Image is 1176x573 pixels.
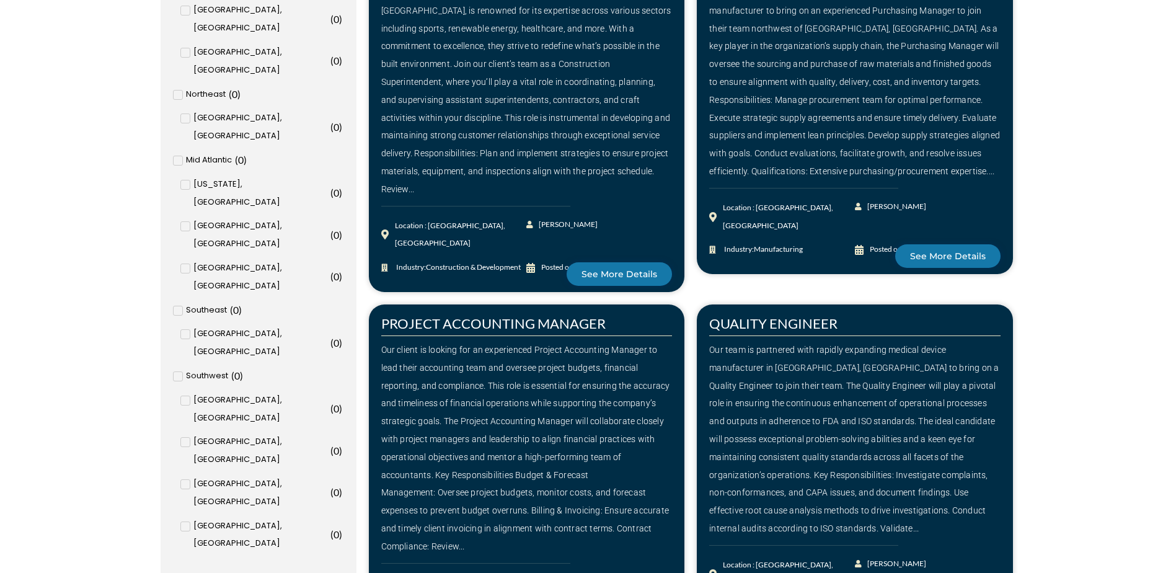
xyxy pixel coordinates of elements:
span: 0 [232,88,237,100]
span: [GEOGRAPHIC_DATA], [GEOGRAPHIC_DATA] [193,475,327,511]
span: See More Details [910,252,986,260]
span: [PERSON_NAME] [536,216,598,234]
span: ( [330,402,334,414]
span: Southwest [186,367,228,385]
span: ) [339,229,342,241]
span: ) [339,13,342,25]
span: ) [339,445,342,456]
span: ( [330,13,334,25]
span: 0 [334,270,339,282]
div: Our team is partnered with rapidly expanding medical device manufacturer in [GEOGRAPHIC_DATA], [G... [709,341,1001,538]
div: Location : [GEOGRAPHIC_DATA], [GEOGRAPHIC_DATA] [395,217,527,253]
a: [PERSON_NAME] [855,198,927,216]
span: 0 [238,154,244,166]
span: See More Details [581,270,657,278]
span: ( [330,270,334,282]
span: ( [330,55,334,66]
span: 0 [334,55,339,66]
span: ( [330,528,334,540]
span: ) [339,402,342,414]
span: ) [339,528,342,540]
span: ( [235,154,238,166]
span: Northeast [186,86,226,104]
span: 0 [233,304,239,316]
a: [PERSON_NAME] [855,555,927,573]
span: ( [330,187,334,198]
span: ) [237,88,241,100]
span: Mid Atlantic [186,151,232,169]
span: [US_STATE], [GEOGRAPHIC_DATA] [193,175,327,211]
div: Location : [GEOGRAPHIC_DATA], [GEOGRAPHIC_DATA] [723,199,855,235]
span: 0 [334,528,339,540]
span: Southeast [186,301,227,319]
span: 0 [334,445,339,456]
span: [GEOGRAPHIC_DATA], [GEOGRAPHIC_DATA] [193,391,327,427]
span: [PERSON_NAME] [864,198,926,216]
a: See More Details [895,244,1001,268]
span: [GEOGRAPHIC_DATA], [GEOGRAPHIC_DATA] [193,259,327,295]
span: ( [330,121,334,133]
span: 0 [334,402,339,414]
span: ) [339,55,342,66]
span: [GEOGRAPHIC_DATA], [GEOGRAPHIC_DATA] [193,109,327,145]
span: ) [339,187,342,198]
span: ( [330,486,334,498]
span: ( [230,304,233,316]
span: 0 [334,337,339,349]
span: ( [330,337,334,349]
span: ) [239,304,242,316]
span: 0 [334,486,339,498]
span: [GEOGRAPHIC_DATA], [GEOGRAPHIC_DATA] [193,1,327,37]
span: [GEOGRAPHIC_DATA], [GEOGRAPHIC_DATA] [193,433,327,469]
span: [GEOGRAPHIC_DATA], [GEOGRAPHIC_DATA] [193,325,327,361]
span: [GEOGRAPHIC_DATA], [GEOGRAPHIC_DATA] [193,43,327,79]
a: See More Details [567,262,672,286]
span: ) [339,337,342,349]
div: Our client is looking for an experienced Project Accounting Manager to lead their accounting team... [381,341,673,556]
a: [PERSON_NAME] [526,216,599,234]
span: ) [339,486,342,498]
span: ) [339,121,342,133]
span: 0 [334,13,339,25]
span: ) [339,270,342,282]
span: ( [330,229,334,241]
span: 0 [334,229,339,241]
span: 0 [334,121,339,133]
a: PROJECT ACCOUNTING MANAGER [381,315,606,332]
span: 0 [334,187,339,198]
span: 0 [234,370,240,381]
span: ) [240,370,243,381]
a: QUALITY ENGINEER [709,315,838,332]
span: [PERSON_NAME] [864,555,926,573]
span: [GEOGRAPHIC_DATA], [GEOGRAPHIC_DATA] [193,517,327,553]
span: ( [229,88,232,100]
span: ) [244,154,247,166]
span: [GEOGRAPHIC_DATA], [GEOGRAPHIC_DATA] [193,217,327,253]
span: ( [231,370,234,381]
span: ( [330,445,334,456]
